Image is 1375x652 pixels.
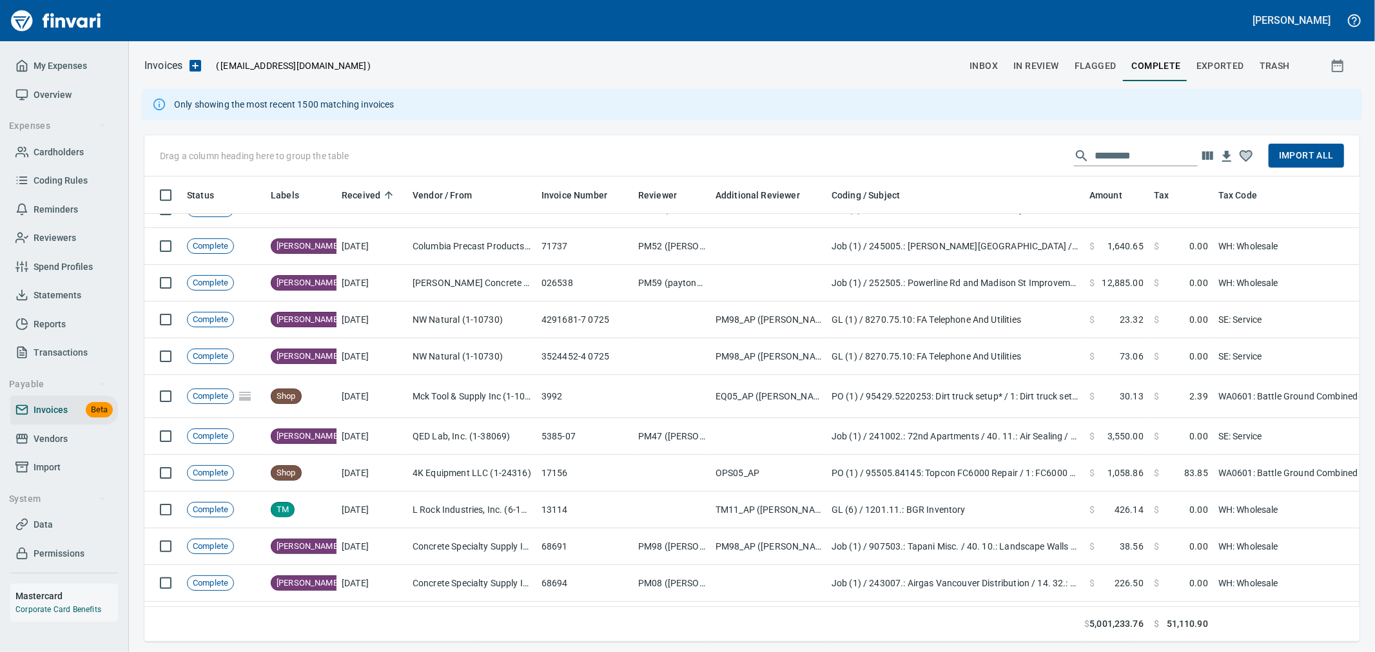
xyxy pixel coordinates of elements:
span: 38.56 [1120,540,1144,553]
button: [PERSON_NAME] [1250,10,1334,30]
td: SE: Service [1213,418,1374,455]
td: Job (1) / 252505.: Powerline Rd and Madison St Improvements / 514812. .: 48in Storm Manhole / 4: ... [826,265,1084,302]
p: Drag a column heading here to group the table [160,149,349,162]
span: Additional Reviewer [716,187,817,203]
span: Complete [188,390,233,403]
span: 1,058.86 [1107,466,1144,479]
span: Status [187,187,214,203]
span: Shop [271,390,301,403]
td: WA0601: Battle Ground Combined 8.6% [1213,455,1374,492]
td: GL (1) / 8270.75.10: FA Telephone And Utilities [826,338,1084,375]
td: 4K Equipment LLC (1-24316) [407,455,536,492]
span: Complete [1132,58,1181,74]
span: 0.00 [1189,313,1208,326]
td: [DATE] [336,492,407,528]
td: OPS05_AP [710,455,826,492]
a: Statements [10,281,118,310]
span: $ [1089,503,1095,516]
span: $ [1154,350,1159,363]
td: PM08 ([PERSON_NAME], [PERSON_NAME], [PERSON_NAME]) [633,565,710,602]
span: Cardholders [34,144,84,160]
span: [PERSON_NAME] [271,430,345,443]
td: WH: Wholesale [1213,228,1374,265]
td: NW Natural (1-10730) [407,338,536,375]
a: Cardholders [10,138,118,167]
span: 12,885.00 [1102,276,1144,289]
a: Reports [10,310,118,339]
span: Complete [188,240,233,253]
td: 3992 [536,375,633,418]
td: [PERSON_NAME] Northwest Inc (1-22820) [407,602,536,638]
span: $ [1089,240,1095,253]
span: Permissions [34,546,84,562]
span: $ [1154,577,1159,590]
span: 3,550.00 [1107,430,1144,443]
span: Amount [1089,187,1139,203]
span: 0.00 [1189,430,1208,443]
button: Choose columns to display [1198,146,1217,166]
span: TM [271,504,294,516]
td: 71737 [536,228,633,265]
span: $ [1154,313,1159,326]
span: $ [1154,466,1159,479]
nav: breadcrumb [144,58,182,73]
a: Vendors [10,425,118,454]
span: System [9,491,106,507]
td: PO (1) / 95391.102011: 3/8 swivel fittings, unloader valves for wash bay* / 1: 3/8 swivel fitting... [826,602,1084,638]
a: Reminders [10,195,118,224]
td: [DATE] [336,265,407,302]
span: [EMAIL_ADDRESS][DOMAIN_NAME] [219,59,367,72]
span: Pages Split [234,390,256,401]
span: $ [1089,430,1095,443]
button: Payable [4,372,112,396]
span: Coding / Subject [832,187,917,203]
span: 73.06 [1120,350,1144,363]
td: SE: Service [1213,302,1374,338]
td: Concrete Specialty Supply Inc (1-10231) [407,565,536,602]
td: QED Lab, Inc. (1-38069) [407,418,536,455]
span: [PERSON_NAME] [271,277,345,289]
p: Invoices [144,58,182,73]
td: PO (1) / 95429.5220253: Dirt truck setup* / 1: Dirt truck setup [826,375,1084,418]
td: PM98_AP ([PERSON_NAME], [PERSON_NAME]) [710,302,826,338]
td: TM11_AP ([PERSON_NAME], [PERSON_NAME], [PERSON_NAME]) [710,492,826,528]
span: Reviewer [638,187,677,203]
td: [DATE] [336,228,407,265]
span: Coding Rules [34,173,88,189]
span: [PERSON_NAME] [271,350,345,363]
span: $ [1089,540,1095,553]
span: Received [342,187,397,203]
span: 0.00 [1189,540,1208,553]
td: PM98_AP ([PERSON_NAME], [PERSON_NAME]) [710,338,826,375]
span: [PERSON_NAME] [271,541,345,553]
span: Additional Reviewer [716,187,800,203]
span: Import All [1279,148,1334,164]
span: 0.00 [1189,240,1208,253]
td: PM98 ([PERSON_NAME], [PERSON_NAME]) [633,528,710,565]
button: Column choices favorited. Click to reset to default [1236,146,1256,166]
td: 68691 [536,528,633,565]
span: Invoice Number [541,187,624,203]
span: Invoices [34,402,68,418]
h6: Mastercard [15,589,118,603]
span: Complete [188,350,233,363]
span: Spend Profiles [34,259,93,275]
span: Complete [188,467,233,479]
td: Job (1) / 245005.: [PERSON_NAME][GEOGRAPHIC_DATA] / 51002. 61.: Single Catch Basin / 3: Material [826,228,1084,265]
span: $ [1154,390,1159,403]
span: Import [34,459,61,475]
td: [DATE] [336,528,407,565]
h5: [PERSON_NAME] [1253,14,1331,27]
span: 0.00 [1189,577,1208,590]
span: $ [1089,390,1095,403]
a: Coding Rules [10,166,118,195]
button: Expenses [4,114,112,138]
span: [PERSON_NAME] [271,314,345,326]
span: inbox [970,58,998,74]
td: 026538 [536,265,633,302]
span: 5,001,233.76 [1089,617,1144,631]
span: Tax Code [1218,187,1257,203]
td: 17156 [536,455,633,492]
span: $ [1154,240,1159,253]
span: Labels [271,187,316,203]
